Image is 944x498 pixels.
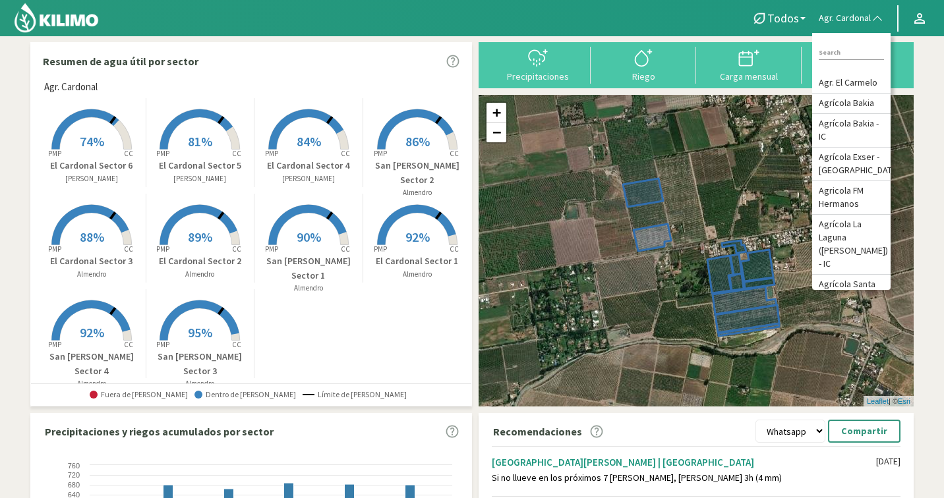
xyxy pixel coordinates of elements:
span: 92% [80,324,104,341]
tspan: PMP [48,244,61,254]
tspan: PMP [156,340,169,349]
p: Almendro [363,187,472,198]
span: 92% [405,229,430,245]
span: 81% [188,133,212,150]
p: San [PERSON_NAME] Sector 4 [38,350,146,378]
span: 95% [188,324,212,341]
span: Todos [767,11,799,25]
a: Leaflet [867,397,889,405]
tspan: CC [341,244,350,254]
p: Almendro [38,378,146,389]
p: Precipitaciones y riegos acumulados por sector [45,424,274,439]
tspan: CC [450,149,459,158]
p: San [PERSON_NAME] Sector 3 [146,350,254,378]
button: Precipitaciones [485,47,591,82]
tspan: CC [124,340,133,349]
li: Agrícola Santa [PERSON_NAME] ([PERSON_NAME]) - IC [812,275,891,335]
p: [PERSON_NAME] [38,173,146,184]
span: Agr. Cardonal [819,12,871,25]
p: El Cardonal Sector 6 [38,159,146,173]
tspan: PMP [265,244,278,254]
button: Riego [591,47,696,82]
p: Recomendaciones [493,424,582,439]
span: 74% [80,133,104,150]
p: El Cardonal Sector 3 [38,254,146,268]
span: Límite de [PERSON_NAME] [303,390,407,399]
li: Agrícola Bakia [812,94,891,114]
p: El Cardonal Sector 4 [254,159,363,173]
div: [DATE] [876,456,900,467]
tspan: PMP [48,149,61,158]
tspan: CC [233,340,242,349]
p: Resumen de agua útil por sector [43,53,198,69]
tspan: CC [341,149,350,158]
button: Compartir [828,420,900,443]
a: Zoom in [487,103,506,123]
span: 88% [80,229,104,245]
span: Fuera de [PERSON_NAME] [90,390,188,399]
div: Precipitaciones [489,72,587,81]
li: Agr. El Carmelo [812,73,891,94]
div: Riego [595,72,692,81]
p: San [PERSON_NAME] Sector 1 [254,254,363,283]
tspan: PMP [265,149,278,158]
tspan: PMP [374,149,387,158]
text: 720 [68,471,80,479]
tspan: CC [450,244,459,254]
text: 760 [68,462,80,470]
li: Agrícola Exser - [GEOGRAPHIC_DATA] [812,148,891,181]
div: [GEOGRAPHIC_DATA][PERSON_NAME] | [GEOGRAPHIC_DATA] [492,456,876,468]
p: Almendro [146,269,254,280]
text: 680 [68,481,80,489]
tspan: CC [124,149,133,158]
p: Almendro [146,378,254,389]
span: 89% [188,229,212,245]
li: Agricola FM Hermanos [812,181,891,215]
div: | © [864,396,914,407]
button: Agr. Cardonal [812,4,891,33]
li: Agrícola Bakia - IC [812,114,891,148]
a: Esri [898,397,910,405]
tspan: PMP [156,244,169,254]
img: Kilimo [13,2,100,34]
p: El Cardonal Sector 5 [146,159,254,173]
p: San [PERSON_NAME] Sector 2 [363,159,472,187]
span: Agr. Cardonal [44,80,98,95]
tspan: PMP [374,244,387,254]
tspan: CC [233,149,242,158]
p: Almendro [254,283,363,294]
tspan: PMP [48,340,61,349]
p: El Cardonal Sector 2 [146,254,254,268]
tspan: CC [124,244,133,254]
button: Reportes [802,47,907,82]
div: Reportes [806,72,903,81]
p: [PERSON_NAME] [254,173,363,184]
div: Carga mensual [700,72,798,81]
p: [PERSON_NAME] [146,173,254,184]
span: 84% [297,133,321,150]
tspan: CC [233,244,242,254]
p: El Cardonal Sector 1 [363,254,472,268]
span: Dentro de [PERSON_NAME] [194,390,296,399]
span: 86% [405,133,430,150]
p: Almendro [38,269,146,280]
button: Carga mensual [696,47,802,82]
tspan: PMP [156,149,169,158]
li: Agrícola La Laguna ([PERSON_NAME]) - IC [812,215,891,275]
p: Almendro [363,269,472,280]
div: Si no llueve en los próximos 7 [PERSON_NAME], [PERSON_NAME] 3h (4 mm) [492,472,876,484]
p: Compartir [841,424,887,439]
a: Zoom out [487,123,506,142]
span: 90% [297,229,321,245]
